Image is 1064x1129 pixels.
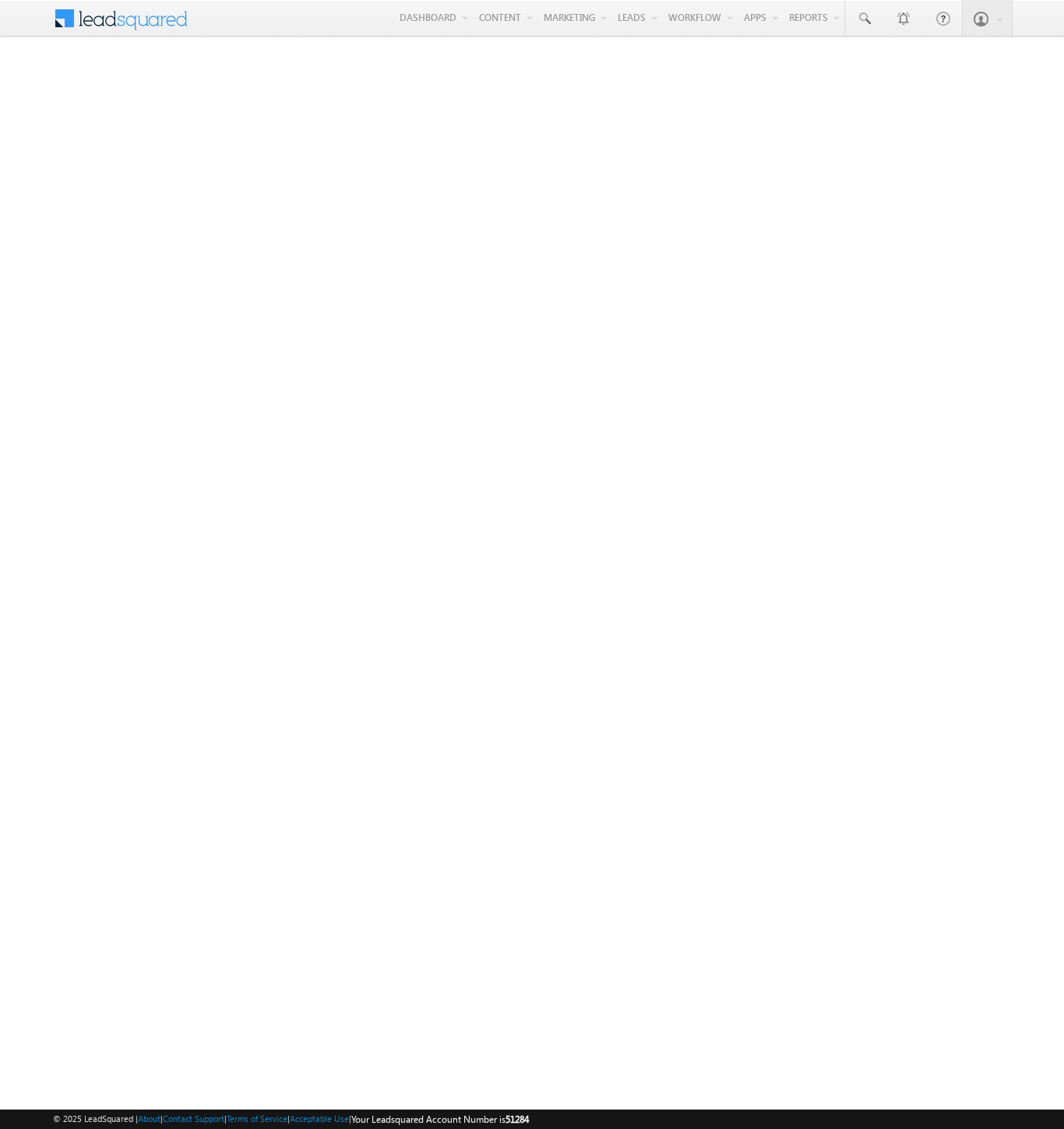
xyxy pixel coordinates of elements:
span: 51284 [506,1113,529,1125]
a: Acceptable Use [290,1113,349,1124]
a: Contact Support [163,1113,224,1124]
a: Terms of Service [227,1113,287,1124]
span: Your Leadsquared Account Number is [351,1113,529,1125]
span: © 2025 LeadSquared | | | | | [53,1112,529,1127]
a: About [138,1113,160,1124]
